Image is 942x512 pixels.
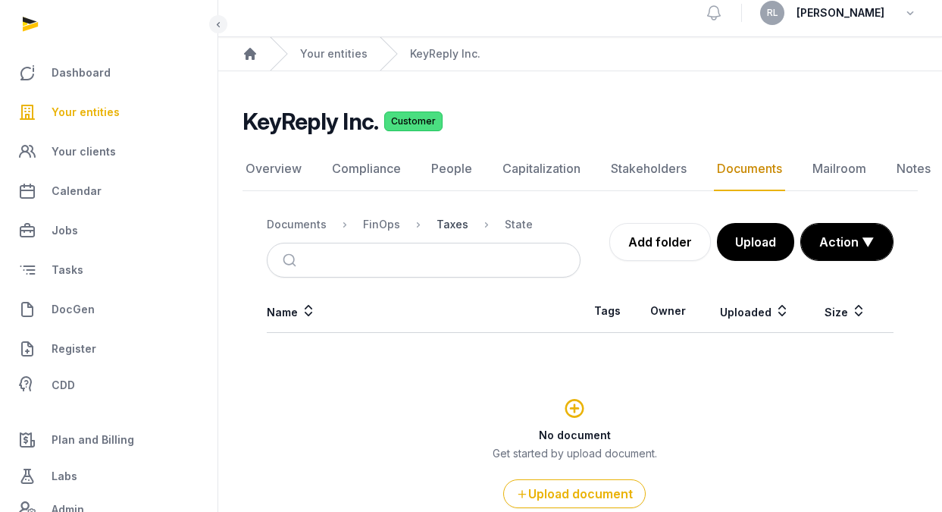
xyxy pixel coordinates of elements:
a: Your clients [12,133,205,170]
button: Submit [274,243,309,277]
a: DocGen [12,291,205,328]
span: DocGen [52,300,95,319]
a: Labs [12,458,205,495]
a: Documents [714,147,785,191]
h2: KeyReply Inc. [243,108,378,135]
h3: No document [268,428,881,443]
a: Plan and Billing [12,422,205,458]
button: RL [760,1,784,25]
a: Add folder [609,223,711,261]
a: Mailroom [809,147,869,191]
span: Dashboard [52,64,111,82]
a: Tasks [12,252,205,288]
a: Stakeholders [608,147,690,191]
span: RL [767,8,778,17]
a: Dashboard [12,55,205,91]
div: State [505,217,533,232]
div: Taxes [437,217,468,232]
nav: Breadcrumb [267,206,581,243]
button: Action ▼ [801,224,893,260]
th: Tags [581,290,635,333]
th: Name [267,290,581,333]
span: Your clients [52,143,116,161]
nav: Tabs [243,147,918,191]
span: Jobs [52,221,78,240]
span: Your entities [52,103,120,121]
span: Calendar [52,182,102,200]
span: CDD [52,376,75,394]
span: Register [52,340,96,358]
a: Jobs [12,212,205,249]
a: Compliance [329,147,404,191]
a: Register [12,331,205,367]
button: Upload [717,223,794,261]
span: Tasks [52,261,83,279]
nav: Breadcrumb [218,37,942,71]
a: CDD [12,370,205,400]
th: Owner [635,290,701,333]
a: KeyReply Inc. [410,46,480,61]
a: Your entities [12,94,205,130]
div: FinOps [363,217,400,232]
th: Uploaded [701,290,809,333]
span: Plan and Billing [52,431,134,449]
span: Customer [384,112,443,131]
th: Size [809,290,882,333]
p: Get started by upload document. [268,446,881,461]
a: Capitalization [499,147,584,191]
div: Documents [267,217,327,232]
button: Upload document [503,479,646,508]
a: Notes [893,147,934,191]
a: People [428,147,475,191]
a: Calendar [12,173,205,209]
span: [PERSON_NAME] [796,4,884,22]
a: Overview [243,147,305,191]
a: Your entities [300,46,368,61]
span: Labs [52,467,77,485]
